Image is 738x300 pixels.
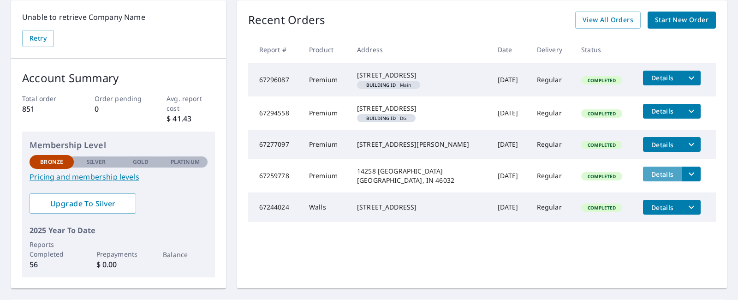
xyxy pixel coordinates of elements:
[171,158,200,166] p: Platinum
[574,36,636,63] th: Status
[248,96,302,130] td: 67294558
[490,96,530,130] td: [DATE]
[530,192,574,222] td: Regular
[302,96,350,130] td: Premium
[643,104,682,119] button: detailsBtn-67294558
[643,137,682,152] button: detailsBtn-67277097
[582,204,621,211] span: Completed
[490,130,530,159] td: [DATE]
[643,71,682,85] button: detailsBtn-67296087
[530,36,574,63] th: Delivery
[361,83,417,87] span: Main
[582,77,621,84] span: Completed
[366,83,396,87] em: Building ID
[583,14,633,26] span: View All Orders
[648,12,716,29] a: Start New Order
[682,167,701,181] button: filesDropdownBtn-67259778
[357,167,483,185] div: 14258 [GEOGRAPHIC_DATA] [GEOGRAPHIC_DATA], IN 46032
[133,158,149,166] p: Gold
[96,249,141,259] p: Prepayments
[682,200,701,215] button: filesDropdownBtn-67244024
[530,96,574,130] td: Regular
[490,63,530,96] td: [DATE]
[361,116,412,120] span: DG
[649,140,676,149] span: Details
[30,33,47,44] span: Retry
[490,192,530,222] td: [DATE]
[248,12,326,29] p: Recent Orders
[649,73,676,82] span: Details
[357,104,483,113] div: [STREET_ADDRESS]
[248,130,302,159] td: 67277097
[649,107,676,115] span: Details
[248,192,302,222] td: 67244024
[649,170,676,179] span: Details
[248,36,302,63] th: Report #
[248,159,302,192] td: 67259778
[490,159,530,192] td: [DATE]
[248,63,302,96] td: 67296087
[22,94,70,103] p: Total order
[30,240,74,259] p: Reports Completed
[682,137,701,152] button: filesDropdownBtn-67277097
[649,203,676,212] span: Details
[682,71,701,85] button: filesDropdownBtn-67296087
[582,173,621,180] span: Completed
[582,142,621,148] span: Completed
[302,192,350,222] td: Walls
[530,130,574,159] td: Regular
[30,139,208,151] p: Membership Level
[490,36,530,63] th: Date
[40,158,63,166] p: Bronze
[37,198,129,209] span: Upgrade To Silver
[87,158,106,166] p: Silver
[302,36,350,63] th: Product
[30,193,136,214] a: Upgrade To Silver
[302,159,350,192] td: Premium
[643,167,682,181] button: detailsBtn-67259778
[163,250,207,259] p: Balance
[530,63,574,96] td: Regular
[95,94,143,103] p: Order pending
[357,71,483,80] div: [STREET_ADDRESS]
[167,94,214,113] p: Avg. report cost
[302,130,350,159] td: Premium
[95,103,143,114] p: 0
[302,63,350,96] td: Premium
[366,116,396,120] em: Building ID
[22,70,215,86] p: Account Summary
[655,14,708,26] span: Start New Order
[167,113,214,124] p: $ 41.43
[22,103,70,114] p: 851
[682,104,701,119] button: filesDropdownBtn-67294558
[530,159,574,192] td: Regular
[643,200,682,215] button: detailsBtn-67244024
[350,36,490,63] th: Address
[582,110,621,117] span: Completed
[575,12,641,29] a: View All Orders
[357,140,483,149] div: [STREET_ADDRESS][PERSON_NAME]
[22,12,215,23] p: Unable to retrieve Company Name
[357,203,483,212] div: [STREET_ADDRESS]
[96,259,141,270] p: $ 0.00
[30,259,74,270] p: 56
[22,30,54,47] button: Retry
[30,171,208,182] a: Pricing and membership levels
[30,225,208,236] p: 2025 Year To Date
